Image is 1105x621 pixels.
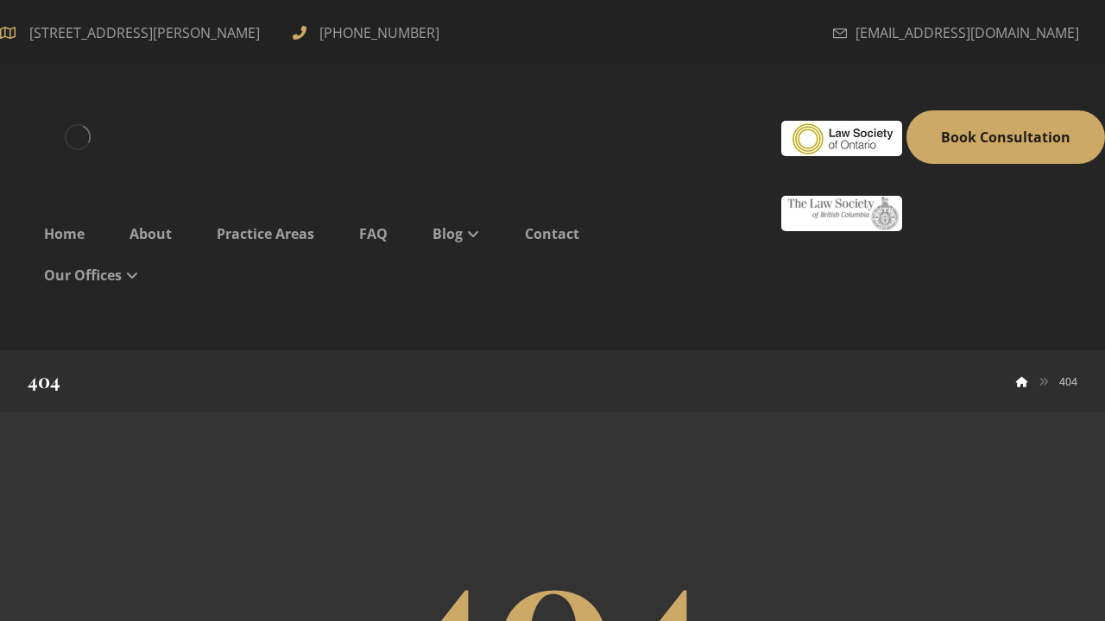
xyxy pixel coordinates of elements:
[856,19,1079,47] span: [EMAIL_ADDRESS][DOMAIN_NAME]
[525,224,579,243] span: Contact
[359,224,388,243] span: FAQ
[315,19,444,47] span: [PHONE_NUMBER]
[195,213,336,254] a: Practice Areas
[44,224,85,243] span: Home
[28,367,60,394] h1: 404
[338,213,409,254] a: FAQ
[433,224,463,243] span: Blog
[503,213,601,254] a: Contact
[781,121,902,156] img: #
[293,22,444,41] a: [PHONE_NUMBER]
[22,19,267,47] span: [STREET_ADDRESS][PERSON_NAME]
[411,213,502,254] a: Blog
[22,213,106,254] a: Home
[129,224,172,243] span: About
[217,224,314,243] span: Practice Areas
[941,128,1070,147] span: Book Consultation
[1016,374,1028,389] a: Arora Law Services
[44,266,122,285] span: Our Offices
[781,196,902,231] img: #
[108,213,193,254] a: About
[22,254,161,296] a: Our Offices
[906,110,1105,164] a: Book Consultation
